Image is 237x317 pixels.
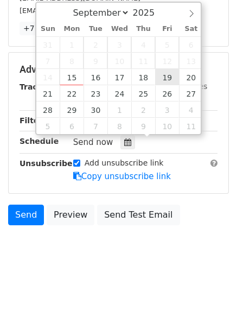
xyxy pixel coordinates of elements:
[155,36,179,53] span: September 5, 2025
[84,102,107,118] span: September 30, 2025
[36,26,60,33] span: Sun
[47,205,94,225] a: Preview
[84,118,107,134] span: October 7, 2025
[107,102,131,118] span: October 1, 2025
[179,26,203,33] span: Sat
[20,137,59,145] strong: Schedule
[85,157,164,169] label: Add unsubscribe link
[8,205,44,225] a: Send
[131,118,155,134] span: October 9, 2025
[60,118,84,134] span: October 6, 2025
[107,36,131,53] span: September 3, 2025
[131,69,155,85] span: September 18, 2025
[107,53,131,69] span: September 10, 2025
[20,22,60,35] a: +7 more
[97,205,180,225] a: Send Test Email
[183,265,237,317] iframe: Chat Widget
[60,102,84,118] span: September 29, 2025
[36,69,60,85] span: September 14, 2025
[73,137,113,147] span: Send now
[179,85,203,102] span: September 27, 2025
[179,69,203,85] span: September 20, 2025
[60,26,84,33] span: Mon
[179,36,203,53] span: September 6, 2025
[20,64,217,75] h5: Advanced
[131,26,155,33] span: Thu
[179,102,203,118] span: October 4, 2025
[20,7,140,15] small: [EMAIL_ADDRESS][DOMAIN_NAME]
[130,8,169,18] input: Year
[36,53,60,69] span: September 7, 2025
[131,102,155,118] span: October 2, 2025
[36,118,60,134] span: October 5, 2025
[84,36,107,53] span: September 2, 2025
[20,116,47,125] strong: Filters
[179,118,203,134] span: October 11, 2025
[131,53,155,69] span: September 11, 2025
[155,69,179,85] span: September 19, 2025
[60,69,84,85] span: September 15, 2025
[107,118,131,134] span: October 8, 2025
[131,36,155,53] span: September 4, 2025
[131,85,155,102] span: September 25, 2025
[84,53,107,69] span: September 9, 2025
[107,69,131,85] span: September 17, 2025
[36,85,60,102] span: September 21, 2025
[20,159,73,168] strong: Unsubscribe
[36,36,60,53] span: August 31, 2025
[60,85,84,102] span: September 22, 2025
[84,69,107,85] span: September 16, 2025
[155,26,179,33] span: Fri
[155,53,179,69] span: September 12, 2025
[84,26,107,33] span: Tue
[155,85,179,102] span: September 26, 2025
[107,85,131,102] span: September 24, 2025
[36,102,60,118] span: September 28, 2025
[179,53,203,69] span: September 13, 2025
[73,172,171,181] a: Copy unsubscribe link
[155,102,179,118] span: October 3, 2025
[60,36,84,53] span: September 1, 2025
[20,83,56,91] strong: Tracking
[107,26,131,33] span: Wed
[155,118,179,134] span: October 10, 2025
[84,85,107,102] span: September 23, 2025
[60,53,84,69] span: September 8, 2025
